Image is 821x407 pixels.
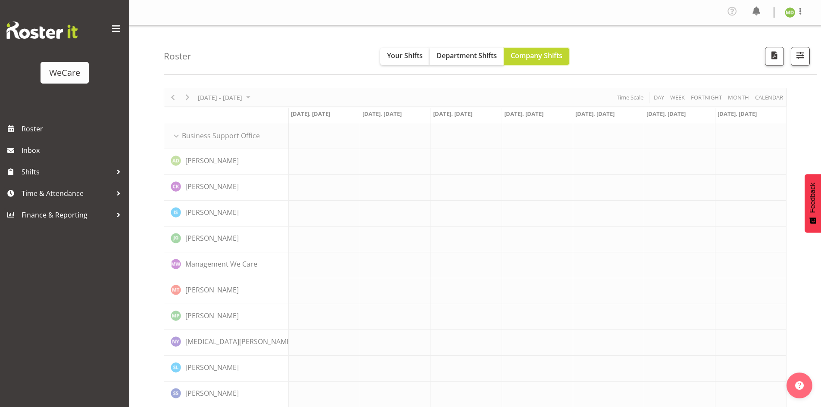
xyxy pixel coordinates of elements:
img: marie-claire-dickson-bakker11590.jpg [785,7,795,18]
span: Shifts [22,165,112,178]
img: Rosterit website logo [6,22,78,39]
span: Feedback [809,183,817,213]
span: Inbox [22,144,125,157]
button: Feedback - Show survey [805,174,821,233]
span: Roster [22,122,125,135]
img: help-xxl-2.png [795,381,804,390]
button: Download a PDF of the roster according to the set date range. [765,47,784,66]
button: Department Shifts [430,48,504,65]
button: Company Shifts [504,48,569,65]
span: Time & Attendance [22,187,112,200]
span: Company Shifts [511,51,562,60]
button: Your Shifts [380,48,430,65]
span: Your Shifts [387,51,423,60]
span: Department Shifts [437,51,497,60]
div: WeCare [49,66,80,79]
h4: Roster [164,51,191,61]
button: Filter Shifts [791,47,810,66]
span: Finance & Reporting [22,208,112,221]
